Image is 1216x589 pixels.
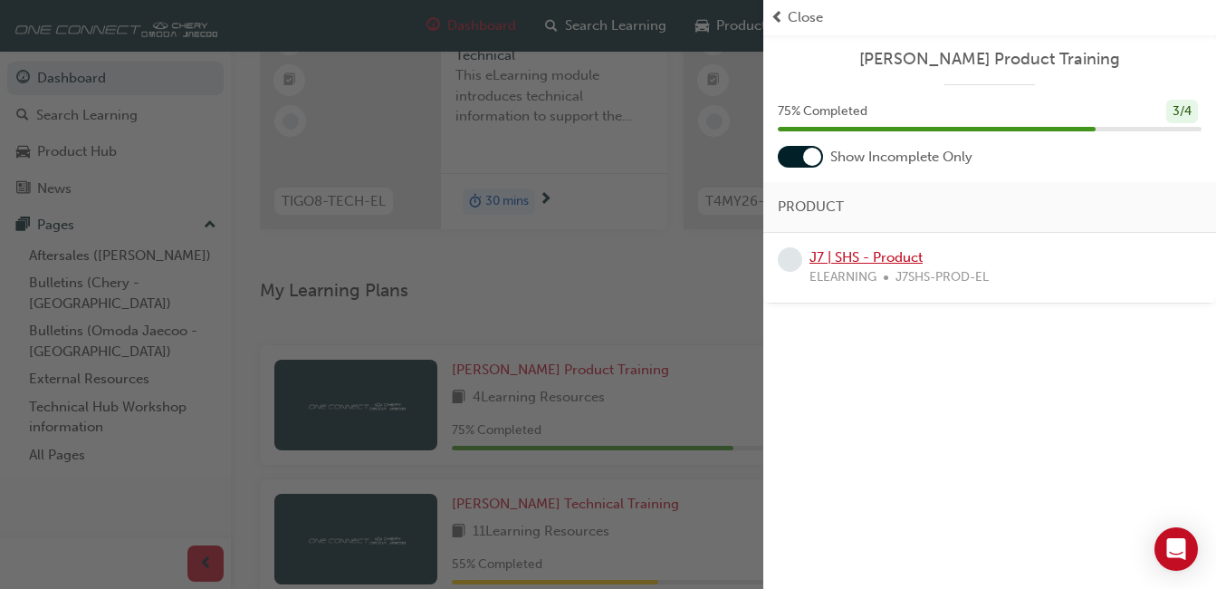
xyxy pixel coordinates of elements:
span: prev-icon [771,7,784,28]
span: PRODUCT [778,197,844,217]
span: ELEARNING [809,267,876,288]
span: Show Incomplete Only [830,147,972,168]
a: [PERSON_NAME] Product Training [778,49,1202,70]
span: 75 % Completed [778,101,867,122]
span: learningRecordVerb_NONE-icon [778,247,802,272]
span: Close [788,7,823,28]
div: Open Intercom Messenger [1154,527,1198,571]
span: J7SHS-PROD-EL [895,267,989,288]
a: J7 | SHS - Product [809,249,923,266]
div: 3 / 4 [1166,100,1198,124]
button: prev-iconClose [771,7,1209,28]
